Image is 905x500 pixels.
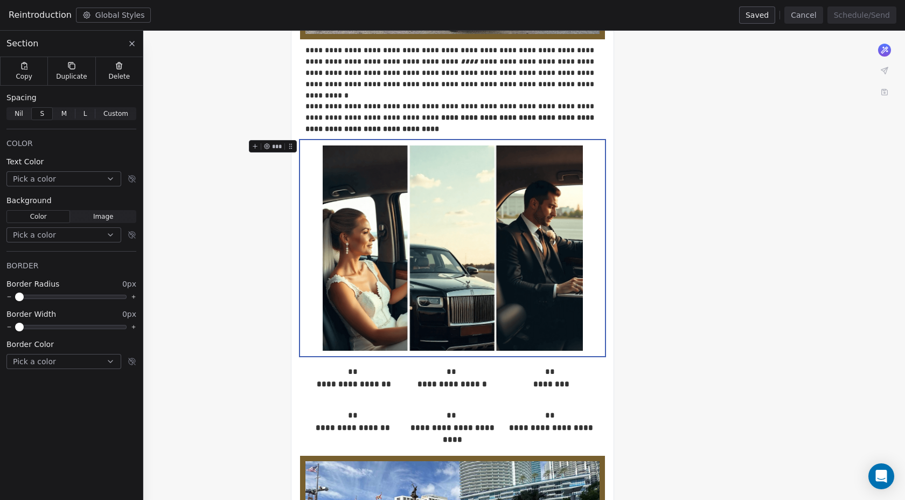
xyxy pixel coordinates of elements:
button: Pick a color [6,227,121,242]
span: Duplicate [56,72,87,81]
div: COLOR [6,138,136,149]
span: Text Color [6,156,44,167]
span: Reintroduction [9,9,72,22]
span: Nil [15,109,23,119]
span: Border Radius [6,279,59,289]
span: M [61,109,67,119]
div: Open Intercom Messenger [868,463,894,489]
span: Border Color [6,339,54,350]
span: L [83,109,87,119]
button: Global Styles [76,8,151,23]
span: Background [6,195,52,206]
span: Image [93,212,114,221]
button: Pick a color [6,354,121,369]
div: BORDER [6,260,136,271]
span: Border Width [6,309,56,320]
span: Spacing [6,92,37,103]
button: Saved [739,6,775,24]
span: Delete [109,72,130,81]
span: 0px [122,309,136,320]
span: 0px [122,279,136,289]
button: Pick a color [6,171,121,186]
button: Cancel [784,6,823,24]
span: Copy [16,72,32,81]
span: Section [6,37,38,50]
span: Custom [103,109,128,119]
button: Schedule/Send [827,6,896,24]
